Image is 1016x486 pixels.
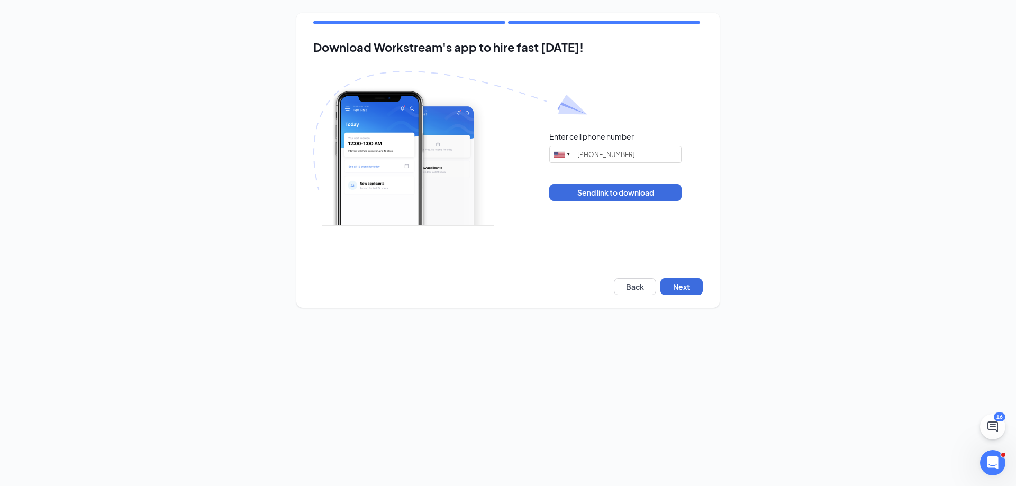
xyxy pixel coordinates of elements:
button: Send link to download [549,184,682,201]
div: 16 [994,412,1005,421]
iframe: Intercom live chat [980,450,1005,475]
svg: ChatActive [986,420,999,433]
img: Download Workstream's app with paper plane [313,71,587,226]
button: ChatActive [980,414,1005,439]
h2: Download Workstream's app to hire fast [DATE]! [313,41,703,54]
button: Next [660,278,703,295]
div: Enter cell phone number [549,131,634,142]
div: United States: +1 [550,146,574,162]
button: Back [614,278,656,295]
